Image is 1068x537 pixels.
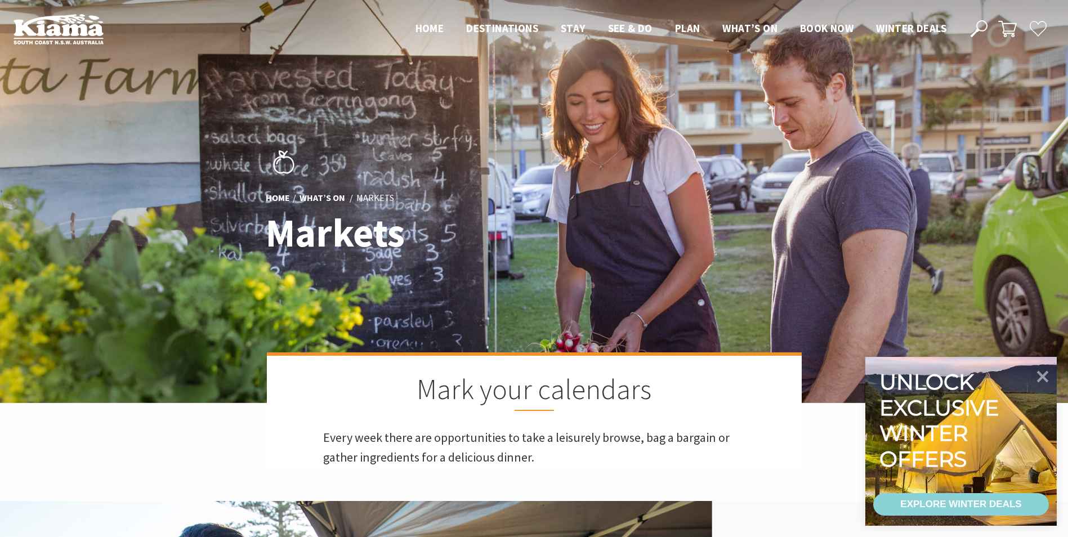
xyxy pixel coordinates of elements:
a: Home [266,192,290,204]
span: Home [415,21,444,35]
nav: Main Menu [404,20,958,38]
img: Kiama Logo [14,14,104,44]
p: Every week there are opportunities to take a leisurely browse, bag a bargain or gather ingredient... [323,428,745,467]
span: What’s On [722,21,777,35]
div: Unlock exclusive winter offers [879,369,1004,472]
span: Winter Deals [876,21,946,35]
a: EXPLORE WINTER DEALS [873,493,1049,516]
h1: Markets [266,211,584,254]
span: Stay [561,21,586,35]
span: Book now [800,21,853,35]
span: Plan [675,21,700,35]
li: Markets [356,191,394,205]
div: EXPLORE WINTER DEALS [900,493,1021,516]
span: See & Do [608,21,653,35]
span: Destinations [466,21,538,35]
a: What’s On [300,192,345,204]
h2: Mark your calendars [323,373,745,411]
